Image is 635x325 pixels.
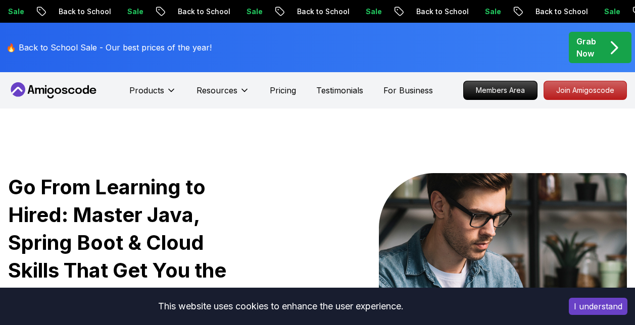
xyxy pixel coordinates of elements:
p: Sale [473,7,505,17]
p: Sale [592,7,624,17]
p: Back to School [404,7,473,17]
p: Back to School [285,7,354,17]
p: Back to School [523,7,592,17]
h1: Go From Learning to Hired: Master Java, Spring Boot & Cloud Skills That Get You the [8,173,257,312]
a: Join Amigoscode [544,81,627,100]
p: Join Amigoscode [544,81,626,99]
button: Products [129,84,176,104]
p: Back to School [166,7,234,17]
div: This website uses cookies to enhance the user experience. [8,295,554,317]
p: Sale [234,7,267,17]
button: Accept cookies [569,298,627,315]
button: Resources [197,84,250,104]
p: 🔥 Back to School Sale - Our best prices of the year! [6,41,212,53]
p: Grab Now [576,35,596,60]
p: Sale [354,7,386,17]
a: For Business [383,84,433,96]
p: Members Area [464,81,537,99]
a: Members Area [463,81,538,100]
span: Job [8,286,45,310]
a: Pricing [270,84,296,96]
p: Sale [115,7,148,17]
a: Testimonials [316,84,363,96]
p: Back to School [46,7,115,17]
p: Resources [197,84,237,96]
p: Products [129,84,164,96]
